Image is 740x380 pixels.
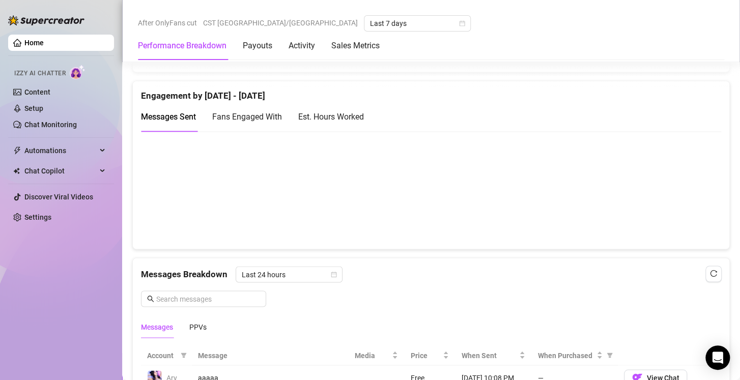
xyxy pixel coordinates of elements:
div: Messages Breakdown [141,266,721,282]
span: filter [605,347,615,363]
span: reload [710,270,717,277]
span: Izzy AI Chatter [14,69,66,78]
th: Media [349,345,405,365]
span: filter [181,352,187,358]
span: search [147,295,154,302]
span: Automations [24,142,97,159]
a: Setup [24,104,43,112]
a: Discover Viral Videos [24,193,93,201]
input: Search messages [156,293,260,304]
img: Chat Copilot [13,167,20,174]
span: Fans Engaged With [212,112,282,122]
th: When Purchased [531,345,618,365]
span: filter [179,347,189,363]
div: PPVs [189,321,207,332]
div: Performance Breakdown [138,40,226,52]
th: Price [404,345,455,365]
div: Activity [289,40,315,52]
div: Sales Metrics [331,40,380,52]
span: Chat Copilot [24,163,97,179]
span: Last 7 days [370,16,465,31]
span: After OnlyFans cut [138,15,197,31]
img: AI Chatter [70,65,86,79]
span: Messages Sent [141,112,196,122]
span: Media [355,349,390,361]
div: Payouts [243,40,272,52]
div: Est. Hours Worked [298,110,364,123]
span: When Sent [461,349,517,361]
span: CST [GEOGRAPHIC_DATA]/[GEOGRAPHIC_DATA] [203,15,358,31]
a: Chat Monitoring [24,121,77,129]
span: Price [410,349,441,361]
span: filter [607,352,613,358]
th: When Sent [455,345,531,365]
span: Last 24 hours [242,267,336,282]
img: logo-BBDzfeDw.svg [8,15,84,25]
span: thunderbolt [13,147,21,155]
a: Content [24,88,50,96]
span: calendar [331,271,337,277]
th: Message [192,345,349,365]
div: Open Intercom Messenger [705,345,730,370]
span: When Purchased [537,349,594,361]
span: Account [147,349,177,361]
div: Messages [141,321,173,332]
a: Settings [24,213,51,221]
div: Engagement by [DATE] - [DATE] [141,81,721,103]
a: Home [24,39,44,47]
span: calendar [459,20,465,26]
